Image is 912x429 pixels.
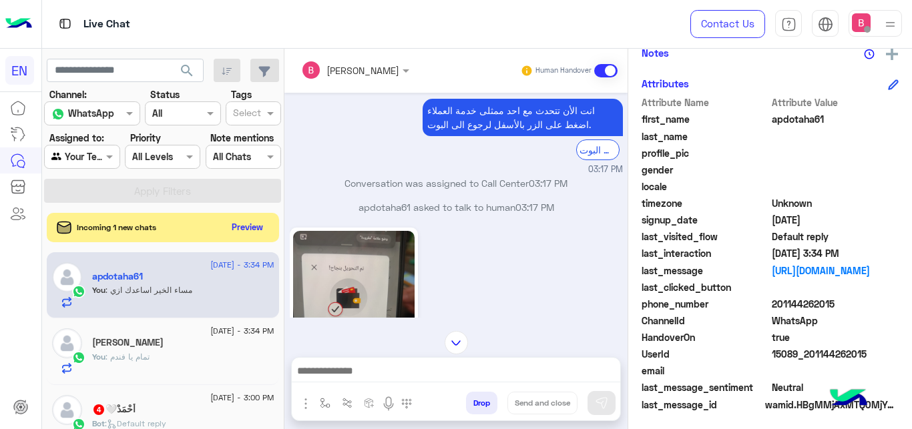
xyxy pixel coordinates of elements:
[210,131,274,145] label: Note mentions
[772,179,899,193] span: null
[364,398,375,408] img: create order
[226,218,269,237] button: Preview
[818,17,833,32] img: tab
[772,380,899,394] span: 0
[772,314,899,328] span: 2
[882,16,899,33] img: profile
[423,99,623,136] p: 21/8/2025, 3:17 PM
[401,398,412,409] img: make a call
[642,398,762,412] span: last_message_id
[595,396,608,410] img: send message
[864,49,875,59] img: notes
[825,376,872,422] img: hulul-logo.png
[642,364,769,378] span: email
[293,231,415,393] img: 1113069907441996.jpg
[210,259,274,271] span: [DATE] - 3:34 PM
[772,213,899,227] span: 2025-08-21T12:17:55.479Z
[775,10,802,38] a: tab
[642,380,769,394] span: last_message_sentiment
[72,285,85,298] img: WhatsApp
[886,48,898,60] img: add
[381,396,397,412] img: send voice note
[642,230,769,244] span: last_visited_flow
[772,230,899,244] span: Default reply
[5,10,32,38] img: Logo
[642,95,769,109] span: Attribute Name
[772,330,899,344] span: true
[210,392,274,404] span: [DATE] - 3:00 PM
[150,87,180,101] label: Status
[576,139,620,160] div: الرجوع الى البوت
[507,392,578,414] button: Send and close
[642,163,769,177] span: gender
[772,95,899,109] span: Attribute Value
[642,280,769,294] span: last_clicked_button
[298,396,314,412] img: send attachment
[342,398,353,408] img: Trigger scenario
[642,314,769,328] span: ChannelId
[320,398,330,408] img: select flow
[772,264,899,278] a: [URL][DOMAIN_NAME]
[92,285,105,295] span: You
[642,179,769,193] span: locale
[781,17,796,32] img: tab
[52,328,82,358] img: defaultAdmin.png
[57,15,73,32] img: tab
[92,337,164,348] h5: احمد
[772,347,899,361] span: 15089_201144262015
[772,280,899,294] span: null
[466,392,497,414] button: Drop
[77,222,156,234] span: Incoming 1 new chats
[52,262,82,292] img: defaultAdmin.png
[535,65,592,76] small: Human Handover
[49,131,104,145] label: Assigned to:
[642,112,769,126] span: first_name
[642,347,769,361] span: UserId
[529,177,567,189] span: 03:17 PM
[105,418,166,428] span: : Default reply
[92,418,105,428] span: Bot
[642,297,769,311] span: phone_number
[642,213,769,227] span: signup_date
[642,47,669,59] h6: Notes
[642,77,689,89] h6: Attributes
[72,351,85,364] img: WhatsApp
[105,352,150,362] span: تمام يا فندم
[690,10,765,38] a: Contact Us
[772,112,899,126] span: apdotaha61
[642,196,769,210] span: timezone
[642,129,769,143] span: last_name
[52,395,82,425] img: defaultAdmin.png
[231,105,261,123] div: Select
[231,87,252,101] label: Tags
[92,271,143,282] h5: apdotaha61
[92,404,136,415] h5: أَحْمَدْ🤍
[515,201,554,213] span: 03:17 PM
[105,285,192,295] span: مساء الخير اساعدك ازي
[314,392,336,414] button: select flow
[765,398,899,412] span: wamid.HBgMMjAxMTQ0MjYyMDE1FQIAEhggRkUyRDQ0MEYwNTE5RDhENjdFMDhGN0U0NTVBRkU0Q0IA
[5,56,34,85] div: EN
[290,176,623,190] p: Conversation was assigned to Call Center
[445,331,468,354] img: scroll
[49,87,87,101] label: Channel:
[642,330,769,344] span: HandoverOn
[772,163,899,177] span: null
[642,146,769,160] span: profile_pic
[588,163,623,176] span: 03:17 PM
[772,196,899,210] span: Unknown
[210,325,274,337] span: [DATE] - 3:34 PM
[772,364,899,378] span: null
[772,297,899,311] span: 201144262015
[642,246,769,260] span: last_interaction
[852,13,871,32] img: userImage
[44,179,281,203] button: Apply Filters
[772,246,899,260] span: 2025-08-21T12:34:03.402325Z
[359,392,381,414] button: create order
[92,352,105,362] span: You
[290,200,623,214] p: apdotaha61 asked to talk to human
[642,264,769,278] span: last_message
[179,63,195,79] span: search
[83,15,130,33] p: Live Chat
[171,59,204,87] button: search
